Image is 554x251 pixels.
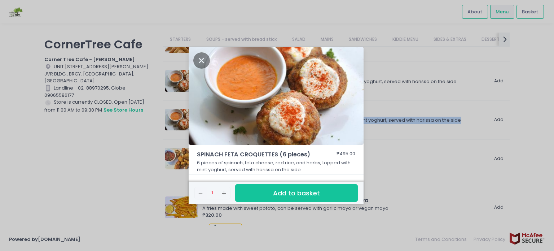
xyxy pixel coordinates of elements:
[193,56,210,64] button: Close
[197,150,316,159] span: SPINACH FETA CROQUETTES (6 pieces)
[235,184,358,202] button: Add to basket
[189,47,364,145] img: SPINACH FETA CROQUETTES (6 pieces)
[337,150,355,159] div: ₱495.00
[197,159,356,173] p: 6 pieces of spinach, feta cheese, red rice, and herbs, topped with mint yoghurt, served with hari...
